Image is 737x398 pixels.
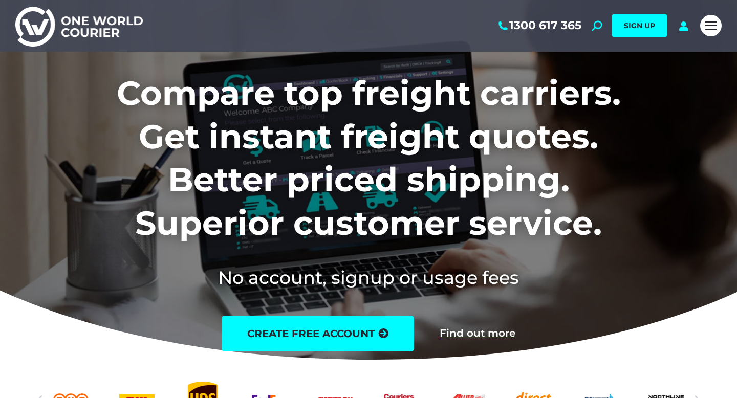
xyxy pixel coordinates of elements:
[15,5,143,47] img: One World Courier
[624,21,655,30] span: SIGN UP
[49,265,688,290] h2: No account, signup or usage fees
[222,316,414,351] a: create free account
[612,14,667,37] a: SIGN UP
[49,72,688,245] h1: Compare top freight carriers. Get instant freight quotes. Better priced shipping. Superior custom...
[700,15,722,36] a: Mobile menu icon
[496,19,581,32] a: 1300 617 365
[440,328,515,339] a: Find out more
